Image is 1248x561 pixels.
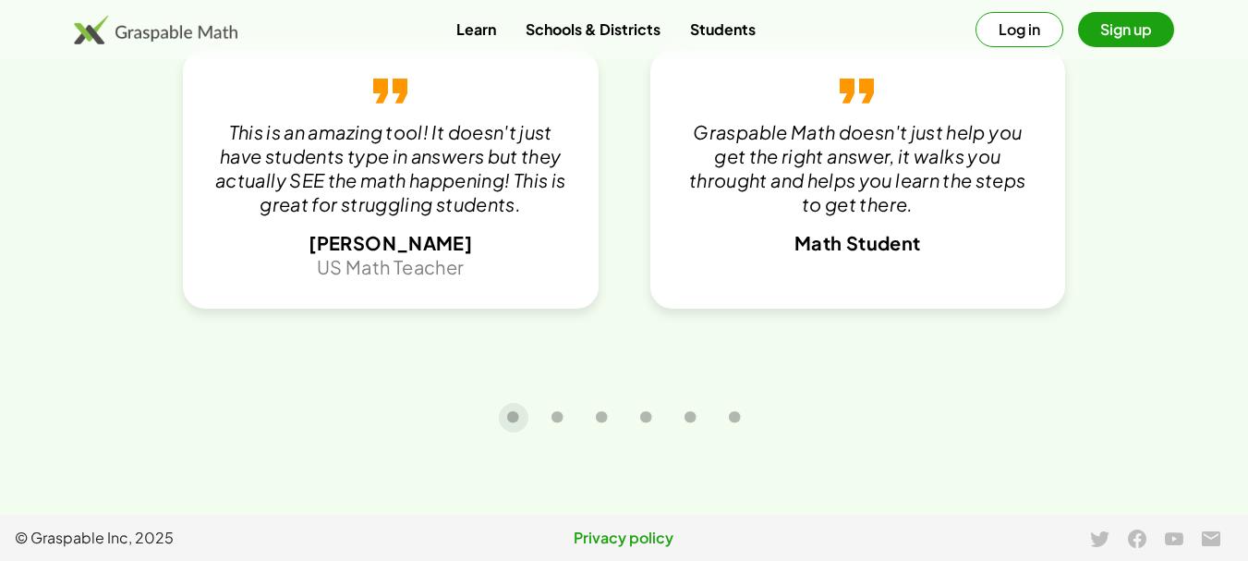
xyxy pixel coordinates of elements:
[680,120,1036,216] p: Graspable Math doesn't just help you get the right answer, it walks you throught and helps you le...
[543,403,573,433] button: Carousel slide 2 of 6
[421,527,828,549] a: Privacy policy
[676,403,706,433] button: Carousel slide 5 of 6
[1078,12,1174,47] button: Sign up
[794,231,920,254] span: Math Student
[588,403,617,433] button: Carousel slide 3 of 6
[442,12,511,46] a: Learn
[675,12,770,46] a: Students
[721,403,750,433] button: Carousel slide 6 of 6
[511,12,675,46] a: Schools & Districts
[317,255,464,278] span: US Math Teacher
[212,120,569,216] p: This is an amazing tool! It doesn't just have students type in answers but they actually SEE the ...
[309,231,472,254] span: [PERSON_NAME]
[499,403,528,433] button: Carousel slide 1 of 6
[975,12,1063,47] button: Log in
[15,527,421,549] span: © Graspable Inc, 2025
[632,403,661,433] button: Carousel slide 4 of 6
